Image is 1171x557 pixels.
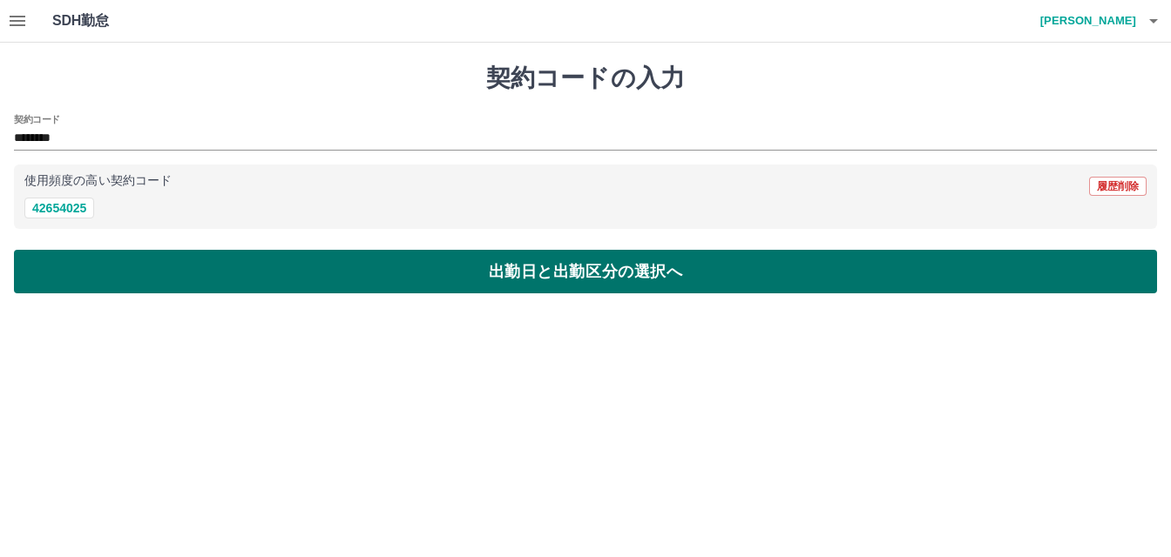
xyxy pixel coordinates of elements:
button: 出勤日と出勤区分の選択へ [14,250,1157,293]
h2: 契約コード [14,112,60,126]
button: 履歴削除 [1089,177,1147,196]
h1: 契約コードの入力 [14,64,1157,93]
button: 42654025 [24,198,94,218]
p: 使用頻度の高い契約コード [24,175,172,187]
